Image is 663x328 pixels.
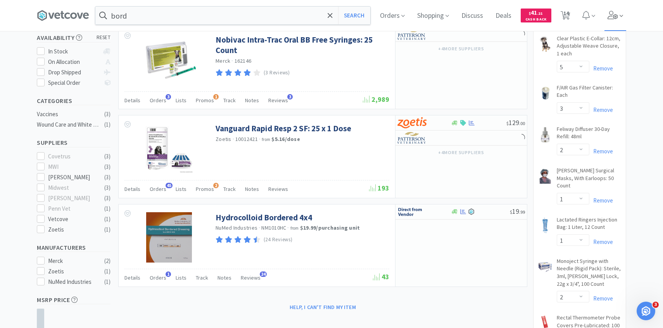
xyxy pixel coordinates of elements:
[166,94,171,100] span: 3
[557,258,622,291] a: Monoject Syringe with Needle (Rigid Pack): Sterile, 3ml, [PERSON_NAME] Lock, 22g x 3/4", 100 Count
[369,184,389,192] span: 193
[271,136,300,143] strong: $5.16 / dose
[144,123,194,173] img: a5b1d821dd8e4c6788eeaca4a00a2f2d_526080.jpeg
[233,136,234,143] span: ·
[216,136,231,143] a: Zoetis
[223,97,236,104] span: Track
[537,168,553,184] img: ebda9696608a4fdda653d80ce17fc2d6_67125.jpeg
[537,259,553,275] img: a502191015c94c6a8d41b5760e60c1c7_82212.jpeg
[48,78,100,88] div: Special Order
[268,97,288,104] span: Reviews
[104,194,110,203] div: ( 3 )
[264,69,290,77] p: (3 Reviews)
[48,152,96,161] div: Covetrus
[176,185,186,192] span: Lists
[525,17,547,22] span: Cash Back
[150,97,166,104] span: Orders
[458,12,486,19] a: Discuss
[434,43,488,54] button: +4more suppliers
[231,57,233,64] span: ·
[37,110,100,119] div: Vaccines
[259,224,260,231] span: ·
[37,33,110,42] h5: Availability
[589,295,613,302] a: Remove
[521,5,551,26] a: $41.21Cash Back
[150,274,166,281] span: Orders
[196,185,214,192] span: Promos
[363,95,389,104] span: 2,989
[529,11,531,16] span: $
[537,11,543,16] span: . 21
[557,125,622,144] a: Feliway Diffuser 30-Day Refill: 48ml
[397,117,426,129] img: a673e5ab4e5e497494167fe422e9a3ab.png
[176,274,186,281] span: Lists
[589,197,613,204] a: Remove
[196,97,214,104] span: Promos
[537,86,553,101] img: 897e7722596f402da1939e5c42585839_67480.jpeg
[397,132,426,144] img: f5e969b455434c6296c6d81ef179fa71_3.png
[259,136,261,143] span: ·
[48,256,96,266] div: Merck
[373,272,389,281] span: 43
[104,152,110,161] div: ( 3 )
[48,47,100,56] div: In Stock
[529,9,543,16] span: 41
[104,215,110,224] div: ( 1 )
[48,194,96,203] div: [PERSON_NAME]
[589,65,613,72] a: Remove
[290,225,299,231] span: from
[397,206,426,218] img: c67096674d5b41e1bca769e75293f8dd_19.png
[506,118,525,127] span: 129
[176,97,186,104] span: Lists
[48,183,96,192] div: Midwest
[537,127,553,143] img: 65072d1d290a4098be93aad4b6d5d6b1_257653.jpeg
[166,183,173,188] span: 45
[97,34,111,42] span: reset
[124,97,140,104] span: Details
[434,147,488,158] button: +4more suppliers
[557,167,622,193] a: [PERSON_NAME] Surgical Masks, With Earloops: 50 Count
[37,96,110,105] h5: Categories
[537,218,553,233] img: b4db7a41d3424ea9a56cce0cf3be0a52_598029.jpeg
[104,256,110,266] div: ( 2 )
[104,225,110,234] div: ( 1 )
[37,120,100,129] div: Wound Care and White Goods
[104,120,110,129] div: ( 1 )
[166,271,171,277] span: 1
[338,7,370,24] button: Search
[104,204,110,213] div: ( 1 )
[223,185,236,192] span: Track
[218,274,231,281] span: Notes
[287,94,293,100] span: 3
[235,57,252,64] span: 162146
[37,295,110,304] h5: MSRP Price
[537,36,553,52] img: 238ae411e4214ed686035709f5ea3f7f_328963.jpeg
[48,215,96,224] div: Vetcove
[48,68,100,77] div: Drop Shipped
[48,204,96,213] div: Penn Vet
[216,123,351,134] a: Vanguard Rapid Resp 2 SF: 25 x 1 Dose
[287,224,289,231] span: ·
[216,57,230,64] a: Merck
[260,271,267,277] span: 24
[653,302,659,308] span: 3
[589,106,613,113] a: Remove
[519,209,525,215] span: . 99
[557,35,622,61] a: Clear Plastic E-Collar: 12cm, Adjustable Weave Closure, 1 each
[37,243,110,252] h5: Manufacturers
[131,34,207,85] img: 9b6982c85d0b4727bbad7ccf8ff5516c_398739.jpg
[510,209,512,215] span: $
[104,277,110,287] div: ( 1 )
[124,185,140,192] span: Details
[216,212,312,223] a: Hydrocolloid Bordered 4x4
[48,277,96,287] div: NuMed Industries
[216,34,387,56] a: Nobivac Intra-Trac Oral BB Free Syringes: 25 Count
[557,84,622,102] a: F/AIR Gas Filter Canister: Each
[104,173,110,182] div: ( 3 )
[213,183,219,188] span: 2
[48,162,96,172] div: MWI
[150,185,166,192] span: Orders
[37,138,110,147] h5: Suppliers
[264,236,293,244] p: (24 Reviews)
[241,274,261,281] span: Reviews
